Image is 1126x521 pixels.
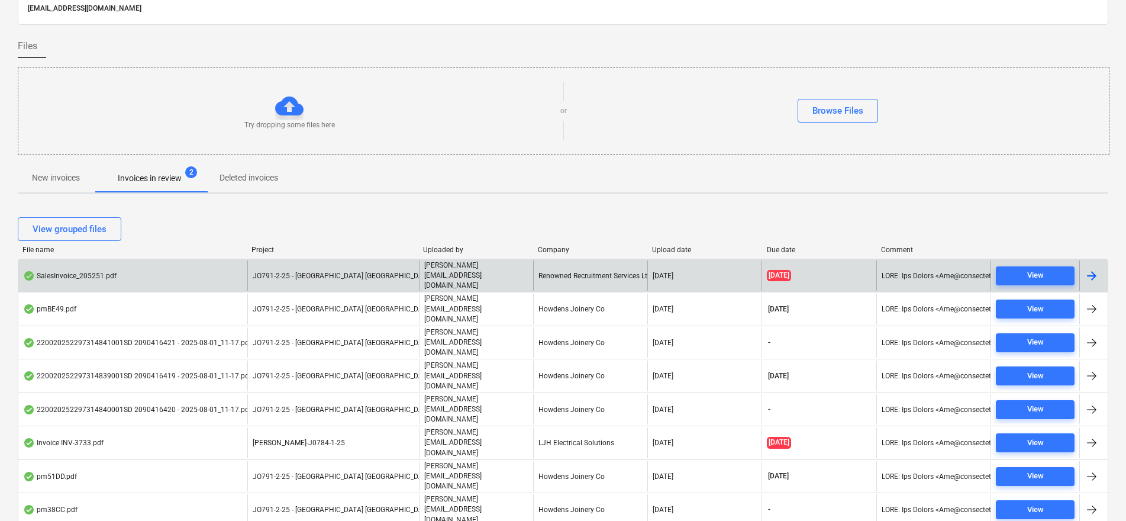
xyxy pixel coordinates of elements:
[118,172,182,185] p: Invoices in review
[996,500,1075,519] button: View
[23,371,35,381] div: OCR finished
[23,371,251,381] div: 220020252297314839001SD 2090416419 - 2025-08-01_11-17.pdf
[653,506,673,514] div: [DATE]
[1027,269,1044,282] div: View
[996,400,1075,419] button: View
[253,472,433,481] span: JO791-2-25 - Middlemarch Coventry
[23,438,35,448] div: OCR finished
[33,221,107,237] div: View grouped files
[424,461,528,491] p: [PERSON_NAME][EMAIL_ADDRESS][DOMAIN_NAME]
[560,106,567,116] p: or
[533,327,647,358] div: Howdens Joinery Co
[23,338,35,348] div: OCR finished
[533,294,647,324] div: Howdens Joinery Co
[653,339,673,347] div: [DATE]
[18,39,37,53] span: Files
[23,472,35,481] div: OCR finished
[1027,503,1044,517] div: View
[23,271,117,281] div: SalesInvoice_205251.pdf
[996,366,1075,385] button: View
[653,272,673,280] div: [DATE]
[1027,469,1044,483] div: View
[1027,303,1044,316] div: View
[23,505,35,514] div: OCR finished
[423,246,528,254] div: Uploaded by
[1027,436,1044,450] div: View
[253,406,433,414] span: JO791-2-25 - Middlemarch Coventry
[767,437,791,448] span: [DATE]
[185,166,197,178] span: 2
[23,505,78,514] div: pm38CC.pdf
[996,300,1075,319] button: View
[23,472,77,481] div: pm51DD.pdf
[253,506,433,514] span: JO791-2-25 - Middlemarch Coventry
[653,406,673,414] div: [DATE]
[253,439,345,447] span: Wizu York-J0784-1-25
[767,504,772,514] span: -
[996,333,1075,352] button: View
[1067,464,1126,521] iframe: Chat Widget
[220,172,278,184] p: Deleted invoices
[253,339,433,347] span: JO791-2-25 - Middlemarch Coventry
[251,246,414,254] div: Project
[23,405,35,414] div: OCR finished
[18,217,121,241] button: View grouped files
[533,461,647,491] div: Howdens Joinery Co
[424,260,528,291] p: [PERSON_NAME][EMAIL_ADDRESS][DOMAIN_NAME]
[996,433,1075,452] button: View
[653,372,673,380] div: [DATE]
[23,438,104,448] div: Invoice INV-3733.pdf
[767,304,790,314] span: [DATE]
[653,305,673,313] div: [DATE]
[812,103,863,118] div: Browse Files
[533,394,647,424] div: Howdens Joinery Co
[253,372,433,380] span: JO791-2-25 - Middlemarch Coventry
[23,271,35,281] div: OCR finished
[653,439,673,447] div: [DATE]
[424,427,528,458] p: [PERSON_NAME][EMAIL_ADDRESS][DOMAIN_NAME]
[424,294,528,324] p: [PERSON_NAME][EMAIL_ADDRESS][DOMAIN_NAME]
[767,246,872,254] div: Due date
[767,371,790,381] span: [DATE]
[881,246,986,254] div: Comment
[253,272,433,280] span: JO791-2-25 - Middlemarch Coventry
[22,246,242,254] div: File name
[767,404,772,414] span: -
[424,327,528,358] p: [PERSON_NAME][EMAIL_ADDRESS][DOMAIN_NAME]
[652,246,757,254] div: Upload date
[32,172,80,184] p: New invoices
[767,270,791,281] span: [DATE]
[767,471,790,481] span: [DATE]
[424,394,528,424] p: [PERSON_NAME][EMAIL_ADDRESS][DOMAIN_NAME]
[1027,336,1044,349] div: View
[538,246,643,254] div: Company
[424,361,528,391] p: [PERSON_NAME][EMAIL_ADDRESS][DOMAIN_NAME]
[1027,403,1044,416] div: View
[18,67,1109,155] div: Try dropping some files hereorBrowse Files
[253,305,433,313] span: JO791-2-25 - Middlemarch Coventry
[653,472,673,481] div: [DATE]
[1027,369,1044,383] div: View
[23,304,35,314] div: OCR finished
[28,2,1098,15] p: [EMAIL_ADDRESS][DOMAIN_NAME]
[798,99,878,123] button: Browse Files
[767,337,772,348] span: -
[23,304,76,314] div: pmBE49.pdf
[996,467,1075,486] button: View
[996,266,1075,285] button: View
[23,405,251,414] div: 220020252297314840001SD 2090416420 - 2025-08-01_11-17.pdf
[533,260,647,291] div: Renowned Recruitment Services Ltd
[533,361,647,391] div: Howdens Joinery Co
[23,338,251,348] div: 220020252297314841001SD 2090416421 - 2025-08-01_11-17.pdf
[533,427,647,458] div: LJH Electrical Solutions
[244,120,335,130] p: Try dropping some files here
